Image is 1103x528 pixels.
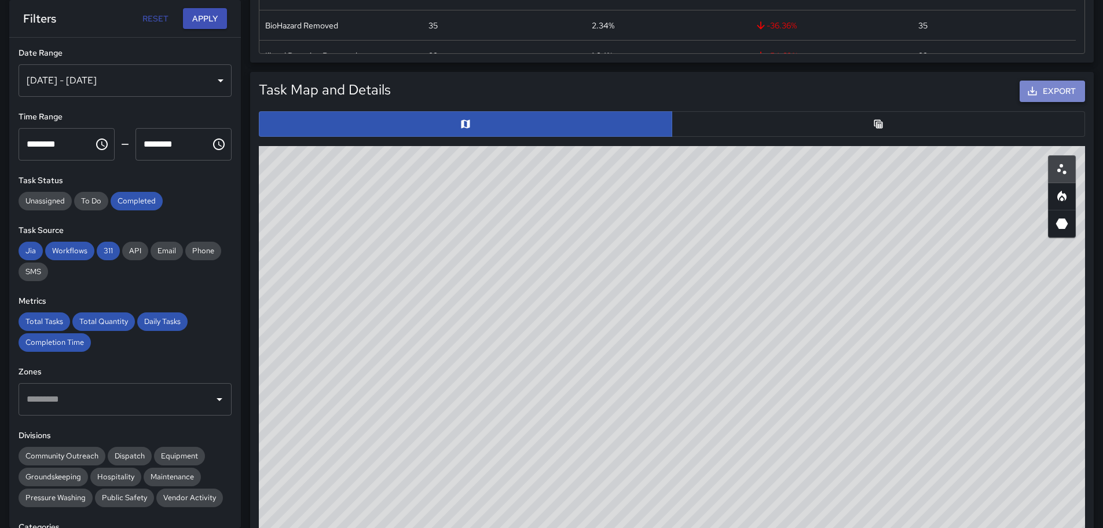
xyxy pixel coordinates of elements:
div: 1.94% [592,50,613,61]
div: 311 [97,242,120,260]
span: Maintenance [144,472,201,482]
span: Workflows [45,246,94,256]
h6: Time Range [19,111,232,123]
svg: Map [460,118,471,130]
div: Phone [185,242,221,260]
div: 35 [918,20,928,31]
div: SMS [19,263,48,281]
button: 3D Heatmap [1048,210,1076,238]
h6: Metrics [19,295,232,308]
div: Unassigned [19,192,72,210]
span: Email [151,246,183,256]
div: Total Quantity [72,312,135,331]
h6: Task Source [19,224,232,237]
div: 29 [428,50,438,61]
span: Total Tasks [19,316,70,326]
span: Vendor Activity [156,493,223,502]
div: Illegal Dumping Removed [265,50,357,61]
h6: Date Range [19,47,232,60]
svg: 3D Heatmap [1055,217,1069,231]
span: Public Safety [95,493,154,502]
button: Map [259,111,672,137]
span: 311 [97,246,120,256]
span: Dispatch [108,451,152,461]
div: Pressure Washing [19,489,93,507]
div: Dispatch [108,447,152,465]
span: Phone [185,246,221,256]
span: Completed [111,196,163,206]
div: 35 [428,20,438,31]
div: API [122,242,148,260]
button: Open [211,391,228,407]
button: Scatterplot [1048,155,1076,183]
button: Choose time, selected time is 12:00 AM [90,133,113,156]
button: Table [672,111,1085,137]
div: Total Tasks [19,312,70,331]
div: Community Outreach [19,447,105,465]
span: Community Outreach [19,451,105,461]
span: API [122,246,148,256]
button: Apply [183,8,227,30]
span: -54.69 % [755,50,798,61]
button: Export [1020,81,1085,102]
div: Public Safety [95,489,154,507]
div: Equipment [154,447,205,465]
div: Hospitality [90,468,141,486]
div: Maintenance [144,468,201,486]
h5: Task Map and Details [259,81,391,99]
button: Heatmap [1048,183,1076,210]
button: Choose time, selected time is 11:59 PM [207,133,230,156]
div: Completed [111,192,163,210]
div: [DATE] - [DATE] [19,64,232,97]
h6: Zones [19,366,232,378]
span: Hospitality [90,472,141,482]
span: Total Quantity [72,316,135,326]
div: Jia [19,242,43,260]
div: Groundskeeping [19,468,88,486]
h6: Divisions [19,429,232,442]
span: Groundskeeping [19,472,88,482]
h6: Filters [23,9,56,28]
div: Workflows [45,242,94,260]
div: 2.34% [592,20,614,31]
div: Email [151,242,183,260]
span: Pressure Washing [19,493,93,502]
div: Vendor Activity [156,489,223,507]
span: Completion Time [19,337,91,347]
span: Unassigned [19,196,72,206]
div: Daily Tasks [137,312,188,331]
span: To Do [74,196,108,206]
span: SMS [19,267,48,276]
svg: Heatmap [1055,190,1069,203]
svg: Scatterplot [1055,162,1069,176]
span: -36.36 % [755,20,797,31]
span: Jia [19,246,43,256]
h6: Task Status [19,174,232,187]
div: Completion Time [19,333,91,352]
div: To Do [74,192,108,210]
button: Reset [137,8,174,30]
div: BioHazard Removed [265,20,338,31]
span: Equipment [154,451,205,461]
div: 29 [918,50,928,61]
span: Daily Tasks [137,316,188,326]
svg: Table [873,118,884,130]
